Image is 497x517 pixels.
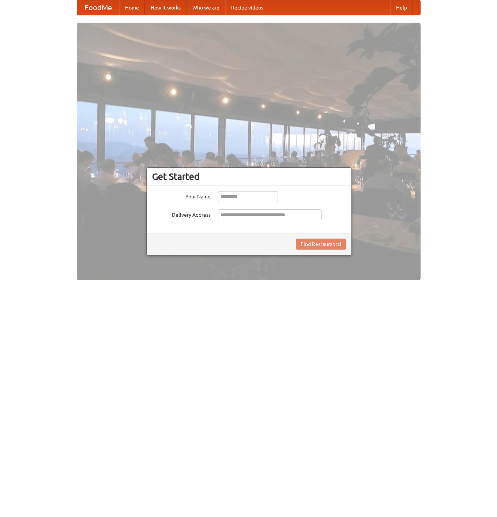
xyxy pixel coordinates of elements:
[225,0,269,15] a: Recipe videos
[145,0,187,15] a: How it works
[77,0,119,15] a: FoodMe
[152,191,211,200] label: Your Name
[390,0,413,15] a: Help
[296,239,346,250] button: Find Restaurants!
[152,209,211,218] label: Delivery Address
[119,0,145,15] a: Home
[152,171,346,182] h3: Get Started
[187,0,225,15] a: Who we are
